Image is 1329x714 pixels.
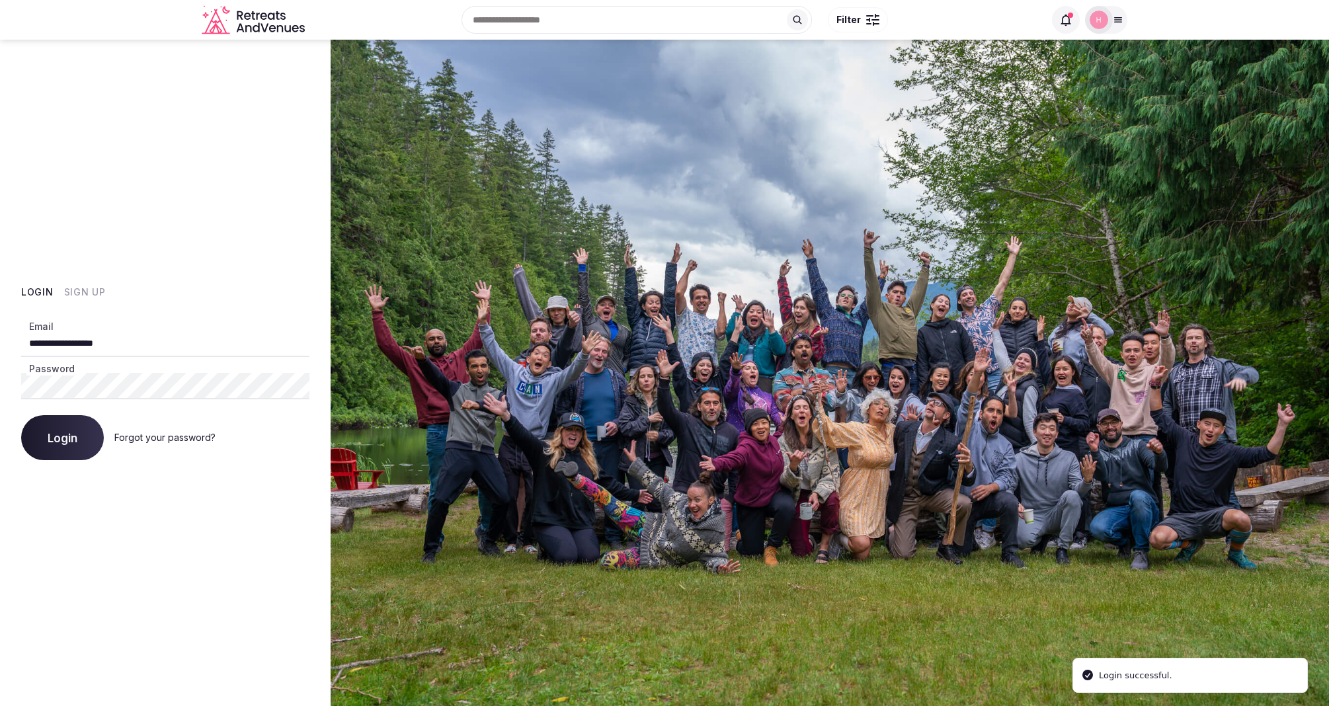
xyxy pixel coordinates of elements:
button: Login [21,415,104,460]
div: Login successful. [1099,669,1172,682]
label: Password [26,362,77,376]
a: Visit the homepage [202,5,307,35]
svg: Retreats and Venues company logo [202,5,307,35]
span: Login [48,431,77,444]
img: My Account Background [331,40,1329,706]
span: Filter [836,13,861,26]
button: Sign Up [64,286,106,299]
img: harry-3167 [1090,11,1108,29]
button: Login [21,286,54,299]
a: Forgot your password? [114,432,216,443]
button: Filter [828,7,888,32]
